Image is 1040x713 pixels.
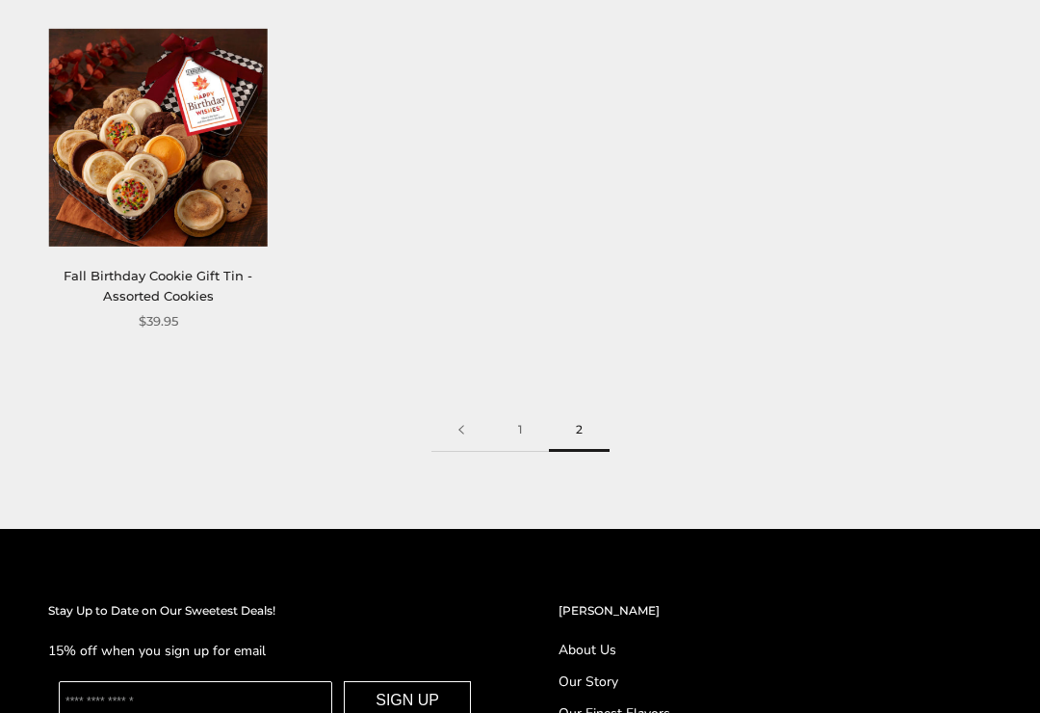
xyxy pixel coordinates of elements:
[559,602,992,621] h2: [PERSON_NAME]
[559,673,992,693] a: Our Story
[49,29,268,248] img: Fall Birthday Cookie Gift Tin - Assorted Cookies
[48,602,481,621] h2: Stay Up to Date on Our Sweetest Deals!
[48,641,481,663] p: 15% off when you sign up for email
[549,409,610,453] span: 2
[64,269,252,304] a: Fall Birthday Cookie Gift Tin - Assorted Cookies
[431,409,491,453] a: Previous page
[15,640,199,698] iframe: Sign Up via Text for Offers
[491,409,549,453] a: 1
[559,641,992,661] a: About Us
[139,312,178,332] span: $39.95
